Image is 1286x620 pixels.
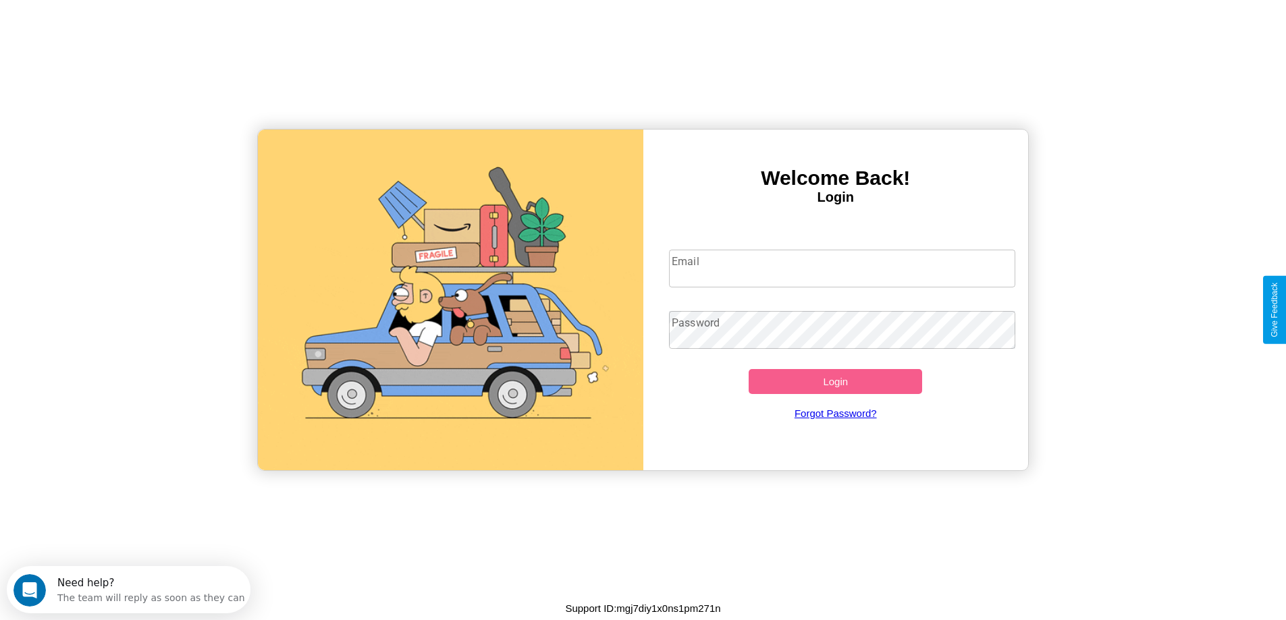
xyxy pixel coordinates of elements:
[5,5,251,43] div: Open Intercom Messenger
[51,11,238,22] div: Need help?
[1270,283,1279,337] div: Give Feedback
[14,574,46,607] iframe: Intercom live chat
[565,599,720,617] p: Support ID: mgj7diy1x0ns1pm271n
[749,369,922,394] button: Login
[662,394,1009,432] a: Forgot Password?
[643,167,1029,190] h3: Welcome Back!
[258,130,643,470] img: gif
[643,190,1029,205] h4: Login
[51,22,238,36] div: The team will reply as soon as they can
[7,566,250,613] iframe: Intercom live chat discovery launcher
